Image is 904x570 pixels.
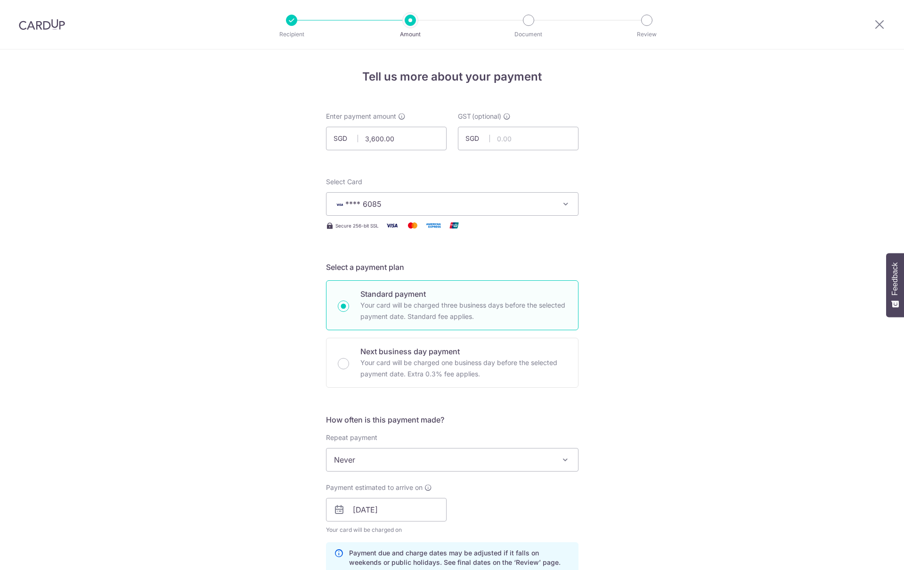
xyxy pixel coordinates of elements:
[886,253,904,317] button: Feedback - Show survey
[458,112,471,121] span: GST
[326,112,396,121] span: Enter payment amount
[335,222,379,229] span: Secure 256-bit SSL
[375,30,445,39] p: Amount
[360,346,567,357] p: Next business day payment
[472,112,501,121] span: (optional)
[612,30,682,39] p: Review
[326,448,578,471] span: Never
[326,525,447,535] span: Your card will be charged on
[424,220,443,231] img: American Express
[349,548,570,567] p: Payment due and charge dates may be adjusted if it falls on weekends or public holidays. See fina...
[465,134,490,143] span: SGD
[326,68,578,85] h4: Tell us more about your payment
[494,30,563,39] p: Document
[19,19,65,30] img: CardUp
[891,262,899,295] span: Feedback
[326,414,578,425] h5: How often is this payment made?
[326,127,447,150] input: 0.00
[403,220,422,231] img: Mastercard
[334,201,345,208] img: VISA
[458,127,578,150] input: 0.00
[360,288,567,300] p: Standard payment
[445,220,464,231] img: Union Pay
[326,261,578,273] h5: Select a payment plan
[326,483,423,492] span: Payment estimated to arrive on
[334,134,358,143] span: SGD
[326,178,362,186] span: translation missing: en.payables.payment_networks.credit_card.summary.labels.select_card
[383,220,401,231] img: Visa
[326,498,447,521] input: DD / MM / YYYY
[360,300,567,322] p: Your card will be charged three business days before the selected payment date. Standard fee appl...
[326,433,377,442] label: Repeat payment
[360,357,567,380] p: Your card will be charged one business day before the selected payment date. Extra 0.3% fee applies.
[257,30,326,39] p: Recipient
